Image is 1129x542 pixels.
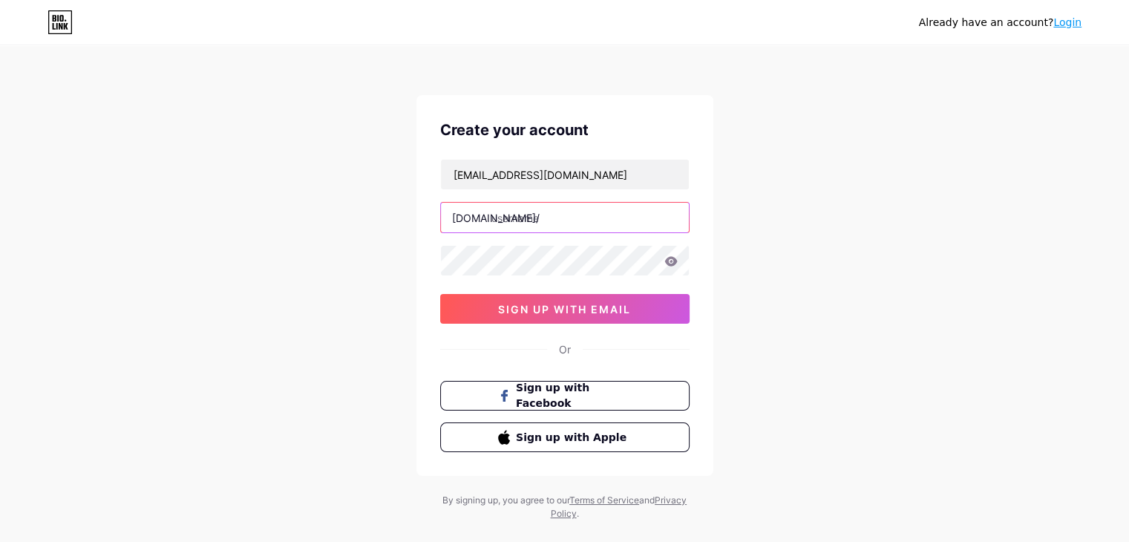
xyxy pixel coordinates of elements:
[1053,16,1081,28] a: Login
[440,119,690,141] div: Create your account
[441,160,689,189] input: Email
[498,303,631,316] span: sign up with email
[452,210,540,226] div: [DOMAIN_NAME]/
[440,294,690,324] button: sign up with email
[441,203,689,232] input: username
[516,430,631,445] span: Sign up with Apple
[569,494,639,506] a: Terms of Service
[919,15,1081,30] div: Already have an account?
[440,422,690,452] button: Sign up with Apple
[516,380,631,411] span: Sign up with Facebook
[439,494,691,520] div: By signing up, you agree to our and .
[440,381,690,411] button: Sign up with Facebook
[559,342,571,357] div: Or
